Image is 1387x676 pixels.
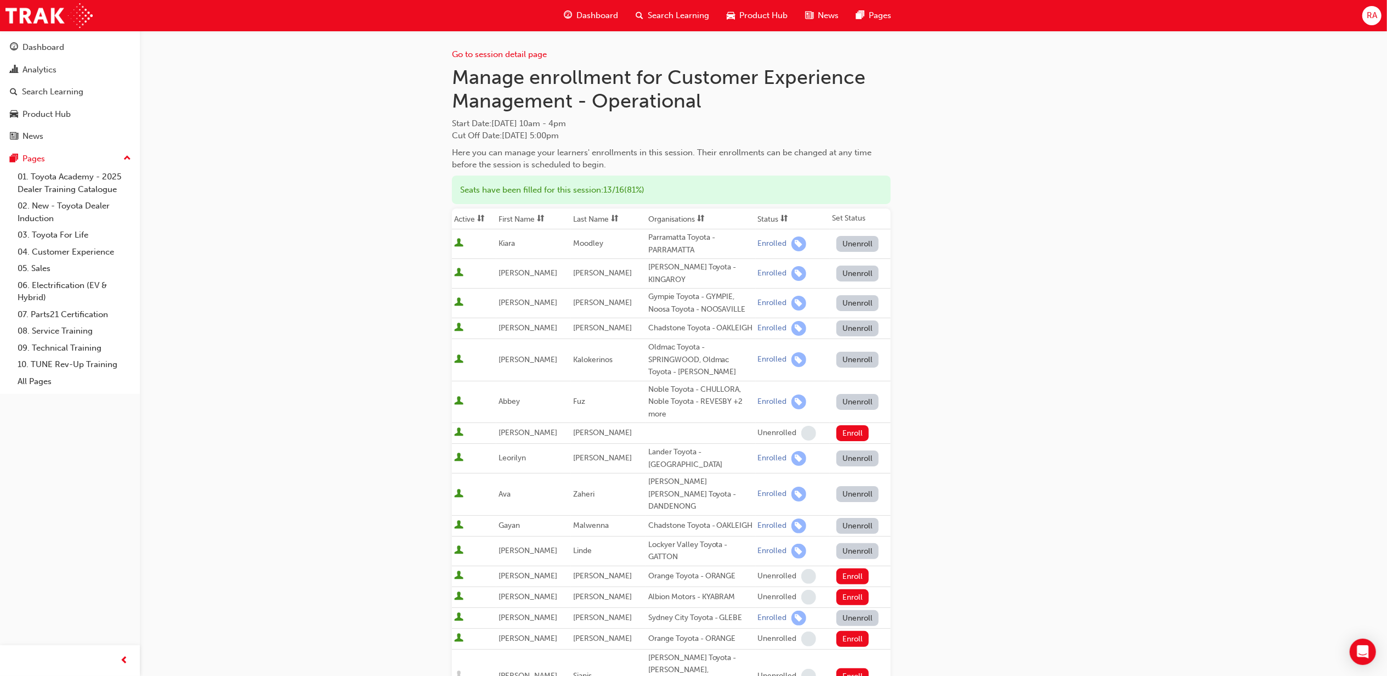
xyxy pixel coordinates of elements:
[646,209,756,229] th: Toggle SortBy
[573,521,609,530] span: Malwenna
[758,268,787,279] div: Enrolled
[836,631,869,647] button: Enroll
[791,352,806,367] span: learningRecordVerb_ENROLL-icon
[836,450,879,466] button: Unenroll
[22,108,71,121] div: Product Hub
[836,266,879,281] button: Unenroll
[648,612,754,624] div: Sydney City Toyota - GLEBE
[727,9,735,22] span: car-icon
[758,428,797,438] div: Unenrolled
[4,37,135,58] a: Dashboard
[454,396,463,407] span: User is active
[697,215,705,224] span: sorting-icon
[576,9,618,22] span: Dashboard
[573,634,632,643] span: [PERSON_NAME]
[758,323,787,334] div: Enrolled
[10,87,18,97] span: search-icon
[13,340,135,357] a: 09. Technical Training
[758,354,787,365] div: Enrolled
[454,427,463,438] span: User is active
[758,397,787,407] div: Enrolled
[648,476,754,513] div: [PERSON_NAME] [PERSON_NAME] Toyota - DANDENONG
[13,244,135,261] a: 04. Customer Experience
[648,341,754,379] div: Oldmac Toyota - SPRINGWOOD, Oldmac Toyota - [PERSON_NAME]
[13,356,135,373] a: 10. TUNE Rev-Up Training
[739,9,788,22] span: Product Hub
[869,9,891,22] span: Pages
[758,298,787,308] div: Enrolled
[499,521,520,530] span: Gayan
[454,520,463,531] span: User is active
[836,568,869,584] button: Enroll
[573,239,603,248] span: Moodley
[791,611,806,626] span: learningRecordVerb_ENROLL-icon
[499,634,557,643] span: [PERSON_NAME]
[818,9,839,22] span: News
[573,613,632,622] span: [PERSON_NAME]
[648,539,754,564] div: Lockyer Valley Toyota - GATTON
[5,3,93,28] a: Trak
[791,236,806,251] span: learningRecordVerb_ENROLL-icon
[648,9,709,22] span: Search Learning
[781,215,789,224] span: sorting-icon
[758,613,787,623] div: Enrolled
[648,322,754,335] div: Chadstone Toyota - OAKLEIGH
[573,489,595,499] span: Zaheri
[836,425,869,441] button: Enroll
[454,323,463,334] span: User is active
[491,119,566,128] span: [DATE] 10am - 4pm
[836,236,879,252] button: Unenroll
[454,571,463,582] span: User is active
[13,198,135,227] a: 02. New - Toyota Dealer Induction
[648,291,754,316] div: Gympie Toyota - GYMPIE, Noosa Toyota - NOOSAVILLE
[13,277,135,306] a: 06. Electrification (EV & Hybrid)
[648,446,754,471] div: Lander Toyota - [GEOGRAPHIC_DATA]
[801,569,816,584] span: learningRecordVerb_NONE-icon
[836,589,869,605] button: Enroll
[10,132,18,142] span: news-icon
[4,149,135,169] button: Pages
[22,41,64,54] div: Dashboard
[801,632,816,646] span: learningRecordVerb_NONE-icon
[564,9,572,22] span: guage-icon
[801,426,816,441] span: learningRecordVerb_NONE-icon
[452,147,891,171] div: Here you can manage your learners' enrollments in this session. Their enrollments can be changed ...
[718,4,796,27] a: car-iconProduct Hub
[454,591,463,602] span: User is active
[648,520,754,532] div: Chadstone Toyota - OAKLEIGH
[499,571,557,581] span: [PERSON_NAME]
[454,612,463,623] span: User is active
[452,49,547,59] a: Go to session detail page
[573,546,592,555] span: Linde
[636,9,643,22] span: search-icon
[758,571,797,582] div: Unenrolled
[836,543,879,559] button: Unenroll
[836,518,879,534] button: Unenroll
[791,544,806,559] span: learningRecordVerb_ENROLL-icon
[454,453,463,464] span: User is active
[758,239,787,249] div: Enrolled
[791,321,806,336] span: learningRecordVerb_ENROLL-icon
[499,546,557,555] span: [PERSON_NAME]
[573,268,632,278] span: [PERSON_NAME]
[836,486,879,502] button: Unenroll
[836,295,879,311] button: Unenroll
[573,592,632,601] span: [PERSON_NAME]
[805,9,813,22] span: news-icon
[648,591,754,604] div: Albion Motors - KYABRAM
[10,154,18,164] span: pages-icon
[573,397,585,406] span: Fuz
[758,489,787,499] div: Enrolled
[791,519,806,533] span: learningRecordVerb_ENROLL-icon
[573,571,632,581] span: [PERSON_NAME]
[1362,6,1382,25] button: RA
[13,227,135,244] a: 03. Toyota For Life
[454,238,463,249] span: User is active
[758,453,787,464] div: Enrolled
[758,521,787,531] div: Enrolled
[22,86,83,98] div: Search Learning
[13,323,135,340] a: 08. Service Training
[611,215,619,224] span: sorting-icon
[648,232,754,256] div: Parramatta Toyota - PARRAMATTA
[791,395,806,409] span: learningRecordVerb_ENROLL-icon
